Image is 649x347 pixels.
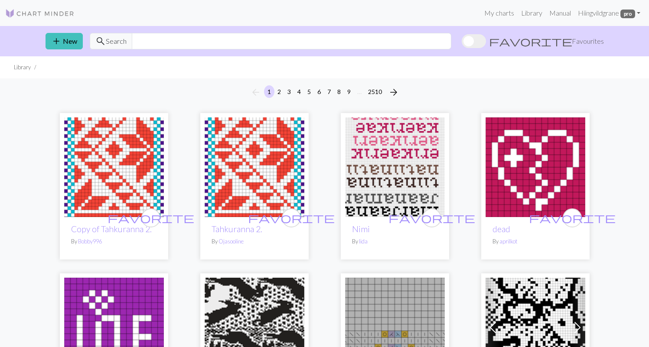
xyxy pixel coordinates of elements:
[365,85,385,98] button: 2510
[388,86,399,98] span: arrow_forward
[212,224,262,234] a: Tahkuranna 2.
[345,322,445,331] a: chaussette
[108,211,194,224] span: favorite
[284,85,294,98] button: 3
[274,85,284,98] button: 2
[492,224,510,234] a: dead
[141,208,160,227] button: favourite
[78,238,102,245] a: Bobby996
[486,117,585,217] img: dead
[212,237,297,246] p: By
[422,208,441,227] button: favourite
[620,10,635,18] span: pro
[572,36,604,46] span: Favourites
[205,117,304,217] img: Tahkuranna 2.
[324,85,334,98] button: 7
[486,322,585,331] a: Sheep Repeat Pattern Iris Bishop
[345,117,445,217] img: Nimi
[462,33,604,49] label: Show favourites
[352,224,370,234] a: Nimi
[529,211,616,224] span: favorite
[314,85,324,98] button: 6
[529,209,616,227] i: favourite
[492,237,578,246] p: By
[71,224,152,234] a: Copy of Tahkuranna 2.
[499,238,517,245] a: aprilkot
[282,208,301,227] button: favourite
[106,36,127,46] span: Search
[248,211,335,224] span: favorite
[64,162,164,170] a: Tahkuranna 2.
[247,85,402,99] nav: Page navigation
[14,63,31,71] li: Library
[248,209,335,227] i: favourite
[205,162,304,170] a: Tahkuranna 2.
[46,33,83,49] button: New
[359,238,368,245] a: Iida
[388,87,399,97] i: Next
[563,208,582,227] button: favourite
[205,322,304,331] a: f6c90698e05136d5dd5a868150f7757b.jpg
[546,4,574,22] a: Manual
[486,162,585,170] a: dead
[5,8,75,19] img: Logo
[219,238,244,245] a: Ojasooline
[294,85,304,98] button: 4
[108,209,194,227] i: favourite
[388,209,475,227] i: favourite
[64,117,164,217] img: Tahkuranna 2.
[518,4,546,22] a: Library
[264,85,274,98] button: 1
[385,85,402,99] button: Next
[64,322,164,331] a: heart
[489,35,572,47] span: favorite
[334,85,344,98] button: 8
[71,237,157,246] p: By
[95,35,106,47] span: search
[345,162,445,170] a: Nimi
[574,4,644,22] a: Hiingvildgrane pro
[388,211,475,224] span: favorite
[304,85,314,98] button: 5
[344,85,354,98] button: 9
[51,35,62,47] span: add
[481,4,518,22] a: My charts
[352,237,438,246] p: By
